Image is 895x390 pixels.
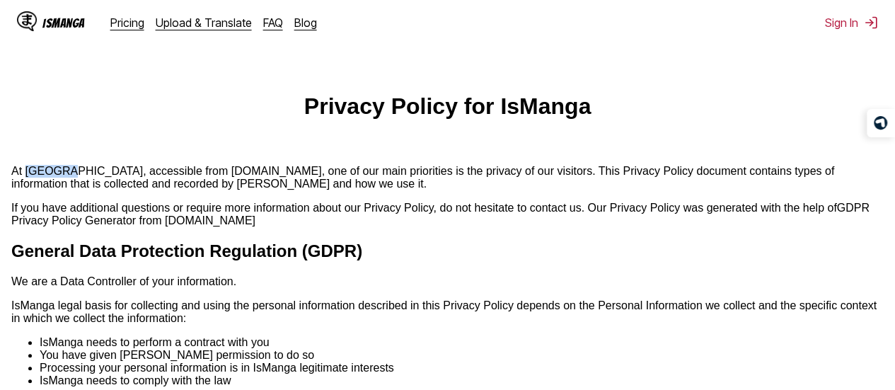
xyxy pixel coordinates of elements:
li: IsManga needs to perform a contract with you [40,336,884,349]
p: If you have additional questions or require more information about our Privacy Policy, do not hes... [11,202,884,227]
li: IsManga needs to comply with the law [40,374,884,387]
div: IsManga [42,16,85,30]
img: Sign out [864,16,878,30]
a: Pricing [110,16,144,30]
a: Upload & Translate [156,16,252,30]
li: Processing your personal information is in IsManga legitimate interests [40,362,884,374]
a: Blog [294,16,317,30]
h1: Privacy Policy for IsManga [11,93,884,120]
a: IsManga LogoIsManga [17,11,110,34]
p: IsManga legal basis for collecting and using the personal information described in this Privacy P... [11,299,884,325]
button: Sign In [825,16,878,30]
p: At [GEOGRAPHIC_DATA], accessible from [DOMAIN_NAME], one of our main priorities is the privacy of... [11,165,884,190]
a: FAQ [263,16,283,30]
li: You have given [PERSON_NAME] permission to do so [40,349,884,362]
p: We are a Data Controller of your information. [11,275,884,288]
h2: General Data Protection Regulation (GDPR) [11,241,884,261]
a: GDPR Privacy Policy Generator from [DOMAIN_NAME] [11,202,870,226]
img: IsManga Logo [17,11,37,31]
